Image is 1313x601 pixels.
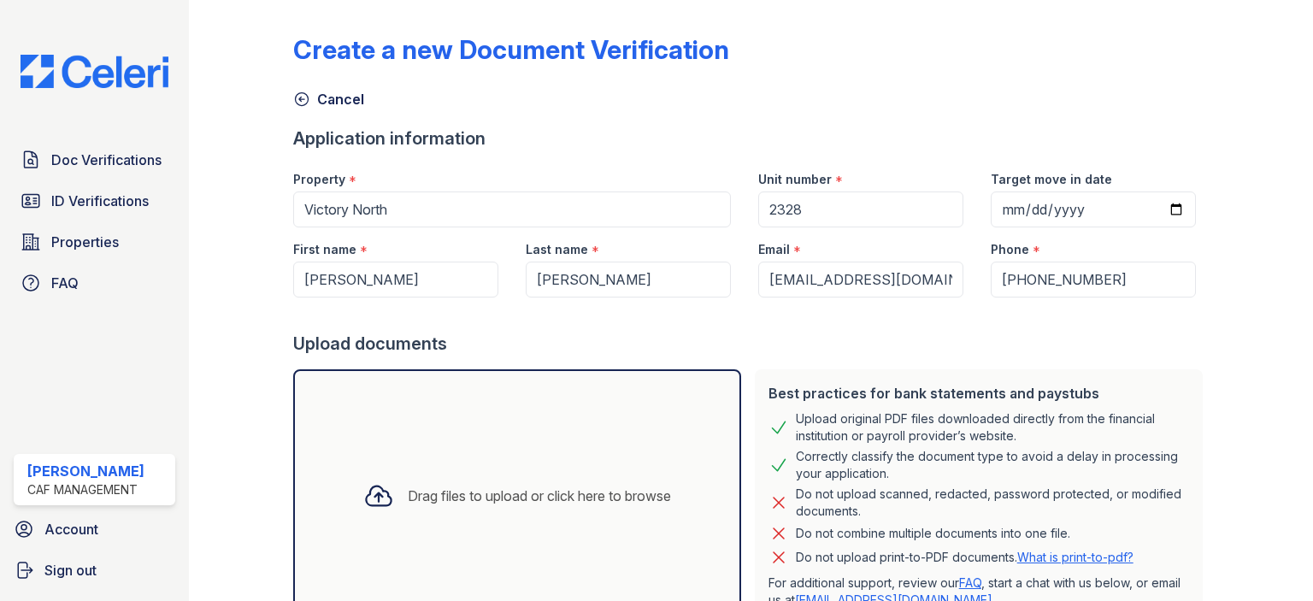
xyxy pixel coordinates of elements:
[796,523,1070,544] div: Do not combine multiple documents into one file.
[796,486,1189,520] div: Do not upload scanned, redacted, password protected, or modified documents.
[51,150,162,170] span: Doc Verifications
[14,225,175,259] a: Properties
[293,241,356,258] label: First name
[991,171,1112,188] label: Target move in date
[293,332,1210,356] div: Upload documents
[1017,550,1133,564] a: What is print-to-pdf?
[293,171,345,188] label: Property
[14,184,175,218] a: ID Verifications
[758,171,832,188] label: Unit number
[293,89,364,109] a: Cancel
[27,461,144,481] div: [PERSON_NAME]
[27,481,144,498] div: CAF Management
[7,512,182,546] a: Account
[51,232,119,252] span: Properties
[796,549,1133,566] p: Do not upload print-to-PDF documents.
[51,191,149,211] span: ID Verifications
[51,273,79,293] span: FAQ
[14,143,175,177] a: Doc Verifications
[526,241,588,258] label: Last name
[44,560,97,580] span: Sign out
[959,575,981,590] a: FAQ
[796,410,1189,445] div: Upload original PDF files downloaded directly from the financial institution or payroll provider’...
[408,486,671,506] div: Drag files to upload or click here to browse
[44,519,98,539] span: Account
[991,241,1029,258] label: Phone
[293,127,1210,150] div: Application information
[14,266,175,300] a: FAQ
[768,383,1189,404] div: Best practices for bank statements and paystubs
[7,553,182,587] a: Sign out
[758,241,790,258] label: Email
[293,34,729,65] div: Create a new Document Verification
[796,448,1189,482] div: Correctly classify the document type to avoid a delay in processing your application.
[7,55,182,88] img: CE_Logo_Blue-a8612792a0a2168367f1c8372b55b34899dd931a85d93a1a3d3e32e68fde9ad4.png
